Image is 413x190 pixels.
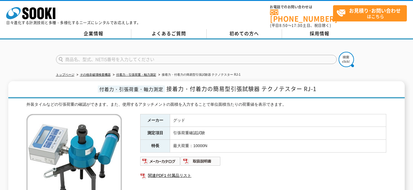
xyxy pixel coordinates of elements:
[170,140,386,153] td: 最大荷重：10000N
[157,72,241,78] li: 接着力・付着力の簡易型引張試験器 テクノテスター RJ-1
[282,29,357,38] a: 採用情報
[98,85,165,93] span: 付着力・引張荷重・軸力測定
[270,23,331,28] span: (平日 ～ 土日、祝日除く)
[131,29,207,38] a: よくあるご質問
[349,7,401,14] strong: お見積り･お問い合わせ
[140,172,386,180] a: 関連PDF1 付属品リスト
[141,127,170,140] th: 測定項目
[339,52,354,67] img: btn_search.png
[6,21,141,25] p: 日々進化する計測技術と多種・多様化するニーズにレンタルでお応えします。
[336,6,407,21] span: はこちら
[116,73,156,76] a: 付着力・引張荷重・軸力測定
[166,85,316,93] span: 接着力・付着力の簡易型引張試験器 テクノテスター RJ-1
[270,5,333,9] span: お電話でのお問い合わせは
[181,156,221,166] img: 取扱説明書
[140,160,181,165] a: メーカーカタログ
[80,73,111,76] a: その他非破壊検査機器
[292,23,303,28] span: 17:30
[141,140,170,153] th: 特長
[140,156,181,166] img: メーカーカタログ
[229,30,259,37] span: 初めての方へ
[56,55,337,64] input: 商品名、型式、NETIS番号を入力してください
[270,9,333,22] a: [PHONE_NUMBER]
[279,23,288,28] span: 8:50
[207,29,282,38] a: 初めての方へ
[56,73,74,76] a: トップページ
[181,160,221,165] a: 取扱説明書
[141,114,170,127] th: メーカー
[26,101,386,108] div: 外装タイルなどの引張荷重の確認ができます。また、使用するアタッチメントの面積を入力することで単位面積当たりの荷重値を表示できます。
[170,114,386,127] td: グッド
[170,127,386,140] td: 引張荷重確認試験
[333,5,407,21] a: お見積り･お問い合わせはこちら
[56,29,131,38] a: 企業情報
